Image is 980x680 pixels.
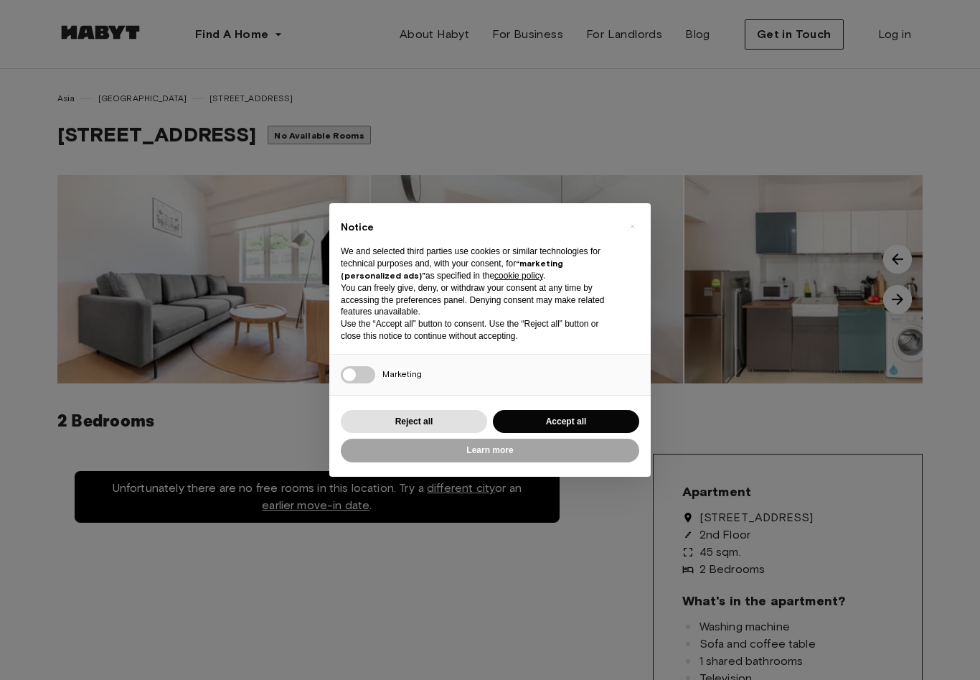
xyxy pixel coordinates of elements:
[341,246,616,281] p: We and selected third parties use cookies or similar technologies for technical purposes and, wit...
[630,218,635,235] span: ×
[341,410,487,434] button: Reject all
[341,439,639,462] button: Learn more
[341,318,616,343] p: Use the “Accept all” button to consent. Use the “Reject all” button or close this notice to conti...
[494,271,543,281] a: cookie policy
[341,282,616,318] p: You can freely give, deny, or withdraw your consent at any time by accessing the preferences pane...
[341,220,616,235] h2: Notice
[382,368,422,379] span: Marketing
[493,410,639,434] button: Accept all
[341,258,563,281] strong: “marketing (personalized ads)”
[621,215,644,238] button: Close this notice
